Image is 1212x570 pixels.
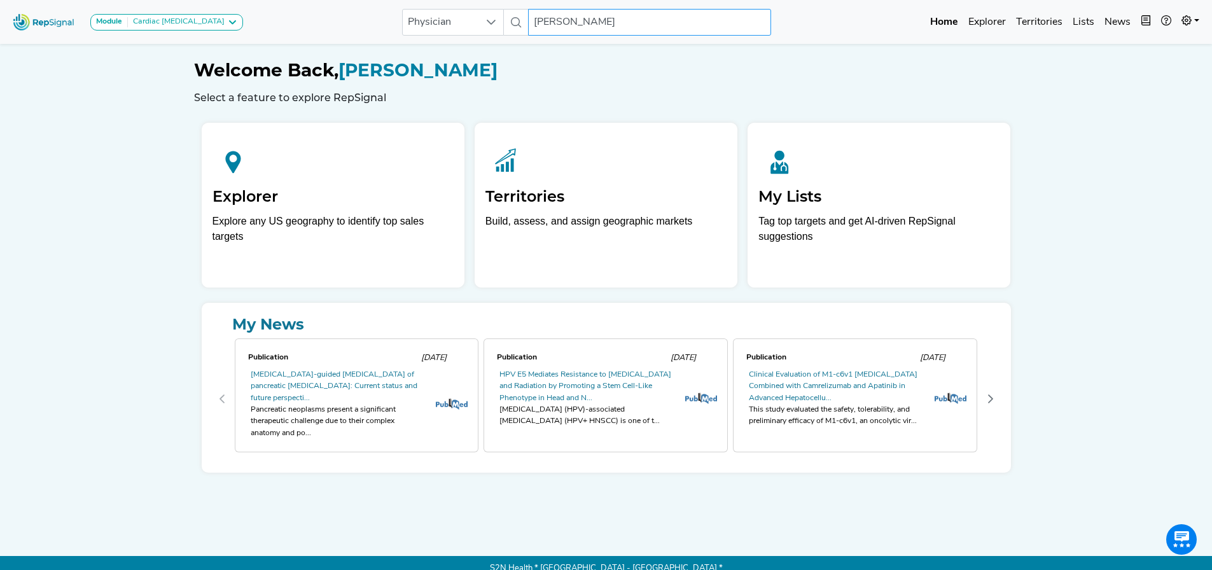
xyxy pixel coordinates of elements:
a: ExplorerExplore any US geography to identify top sales targets [202,123,464,288]
a: My News [212,313,1001,336]
a: News [1099,10,1136,35]
div: 1 [481,336,730,462]
a: My ListsTag top targets and get AI-driven RepSignal suggestions [748,123,1010,288]
strong: Module [96,18,122,25]
h2: Explorer [212,188,454,206]
div: Cardiac [MEDICAL_DATA] [128,17,225,27]
h2: My Lists [758,188,1000,206]
a: TerritoriesBuild, assess, and assign geographic markets [475,123,737,288]
span: Welcome Back, [194,59,338,81]
img: pubmed_logo.fab3c44c.png [935,393,966,404]
span: [DATE] [920,354,945,362]
div: 0 [232,336,482,462]
p: Tag top targets and get AI-driven RepSignal suggestions [758,214,1000,251]
a: Territories [1011,10,1068,35]
div: Explore any US geography to identify top sales targets [212,214,454,244]
span: [DATE] [671,354,696,362]
span: Publication [248,354,288,361]
img: pubmed_logo.fab3c44c.png [436,398,468,410]
span: Publication [497,354,537,361]
span: [DATE] [421,354,447,362]
button: Next Page [980,389,1001,409]
div: This study evaluated the safety, tolerability, and preliminary efficacy of M1-c6v1, an oncolytic ... [749,404,923,427]
img: pubmed_logo.fab3c44c.png [685,393,717,404]
a: Lists [1068,10,1099,35]
a: HPV E5 Mediates Resistance to [MEDICAL_DATA] and Radiation by Promoting a Stem Cell-Like Phenotyp... [499,371,671,402]
button: Intel Book [1136,10,1156,35]
div: Pancreatic neoplasms present a significant therapeutic challenge due to their complex anatomy and... [251,404,425,439]
div: [MEDICAL_DATA] (HPV)-associated [MEDICAL_DATA] (HPV+ HNSCC) is one of t... [499,404,674,427]
p: Build, assess, and assign geographic markets [485,214,727,251]
a: [MEDICAL_DATA]-guided [MEDICAL_DATA] of pancreatic [MEDICAL_DATA]: Current status and future pers... [251,371,417,402]
a: Clinical Evaluation of M1-c6v1 [MEDICAL_DATA] Combined with Camrelizumab and Apatinib in Advanced... [749,371,917,402]
h2: Territories [485,188,727,206]
div: 2 [730,336,980,462]
button: ModuleCardiac [MEDICAL_DATA] [90,14,243,31]
span: Publication [746,354,786,361]
a: Explorer [963,10,1011,35]
h1: [PERSON_NAME] [194,60,1019,81]
h6: Select a feature to explore RepSignal [194,92,1019,104]
input: Search a physician [528,9,771,36]
a: Home [925,10,963,35]
span: Physician [403,10,479,35]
